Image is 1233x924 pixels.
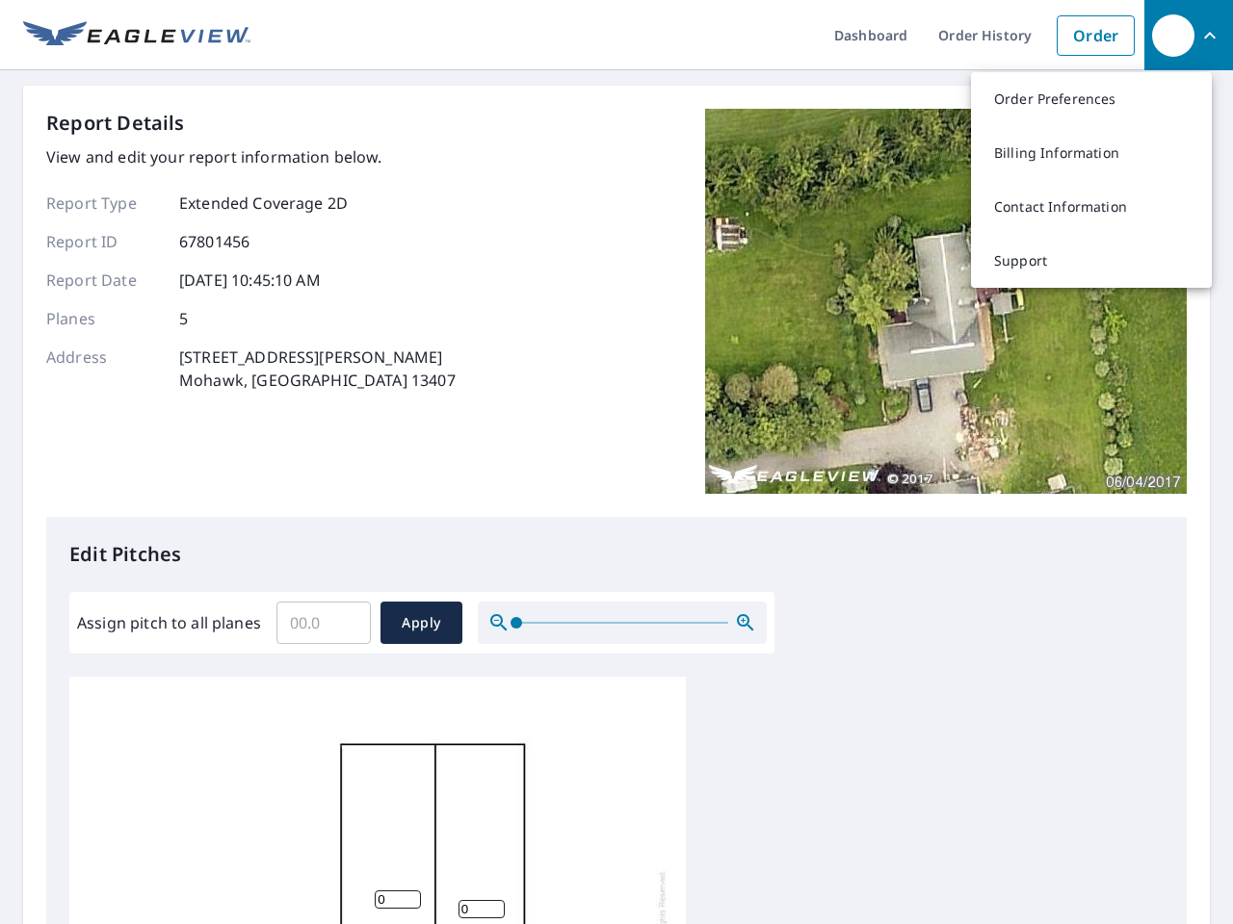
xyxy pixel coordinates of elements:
[179,192,348,215] p: Extended Coverage 2D
[46,346,162,392] p: Address
[46,145,456,168] p: View and edit your report information below.
[179,346,456,392] p: [STREET_ADDRESS][PERSON_NAME] Mohawk, [GEOGRAPHIC_DATA] 13407
[179,269,321,292] p: [DATE] 10:45:10 AM
[179,230,249,253] p: 67801456
[23,21,250,50] img: EV Logo
[46,307,162,330] p: Planes
[46,192,162,215] p: Report Type
[705,109,1187,494] img: Top image
[179,307,188,330] p: 5
[276,596,371,650] input: 00.0
[46,109,185,138] p: Report Details
[971,72,1212,126] a: Order Preferences
[69,540,1164,569] p: Edit Pitches
[77,611,261,634] label: Assign pitch to all planes
[46,230,162,253] p: Report ID
[380,602,462,644] button: Apply
[46,269,162,292] p: Report Date
[971,180,1212,234] a: Contact Information
[971,234,1212,288] a: Support
[396,611,447,635] span: Apply
[1057,15,1135,56] a: Order
[971,126,1212,180] a: Billing Information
